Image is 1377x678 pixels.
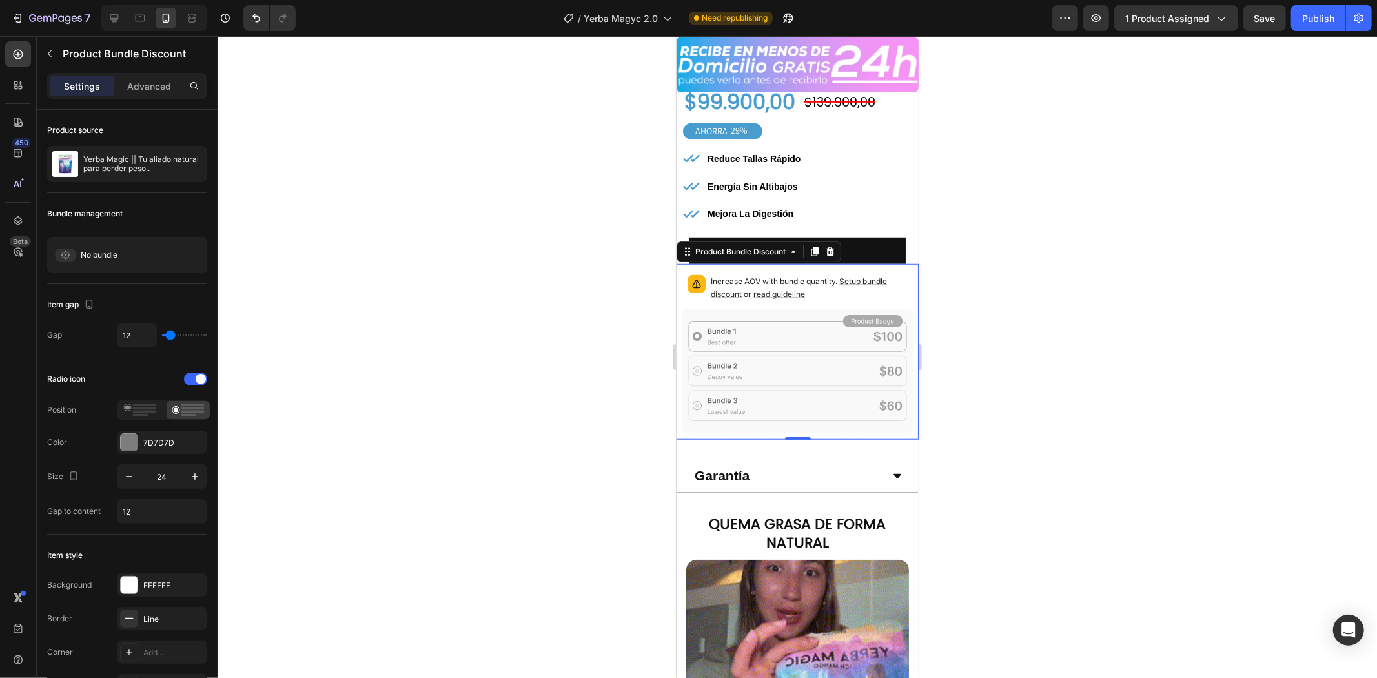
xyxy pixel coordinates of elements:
span: Need republishing [702,12,768,24]
div: Open Intercom Messenger [1333,615,1364,646]
div: Background [47,579,92,591]
div: Gap [47,329,62,341]
div: Add... [143,647,204,659]
p: Settings [64,79,100,93]
strong: mejora la digestión [31,172,117,183]
span: Yerba Magyc 2.0 [584,12,658,25]
p: Product Bundle Discount [63,46,202,61]
input: Auto [117,324,156,347]
img: product feature img [52,151,78,177]
strong: Quema grasa de forma natural [33,478,210,517]
div: Product Bundle Discount [16,210,112,221]
strong: energía sin altibajos [31,145,121,156]
span: No bundle [81,249,117,261]
span: Save [1254,13,1276,24]
div: Radio icon [47,373,85,385]
div: 450 [12,138,31,148]
strong: Garantía [18,432,73,447]
p: Advanced [127,79,171,93]
strong: reduce tallas rápido [31,118,124,128]
div: Corner [47,646,73,658]
div: 7D7D7D [143,437,204,449]
iframe: Design area [677,36,919,678]
div: Beta [10,236,31,247]
button: 1 product assigned [1114,5,1238,31]
p: Increase AOV with bundle quantity. [34,239,231,265]
div: Bundle management [47,208,123,220]
div: $139.900,00 [127,56,200,76]
div: Item style [47,550,83,561]
div: Item gap [47,296,97,314]
div: Border [47,613,72,624]
div: $99.900,00 [6,51,120,81]
span: or [65,253,128,263]
div: 29% [53,87,72,101]
p: 7 [85,10,90,26]
div: Publish [1302,12,1334,25]
span: / [578,12,581,25]
input: Auto [117,500,207,523]
button: 7 [5,5,96,31]
div: AHORRA [17,87,53,103]
div: Product source [47,125,103,136]
button: Save [1243,5,1286,31]
div: Undo/Redo [243,5,296,31]
div: Color [47,437,67,448]
div: Size [47,468,81,486]
div: Line [143,613,204,625]
span: read guideline [77,253,128,263]
button: Buy it now [13,201,229,228]
button: Publish [1291,5,1345,31]
span: 1 product assigned [1125,12,1209,25]
div: Position [47,404,76,416]
p: Yerba Magic || Tu aliado natural para perder peso.. [83,155,202,173]
div: Gap to content [47,506,101,517]
div: FFFFFF [143,580,204,591]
